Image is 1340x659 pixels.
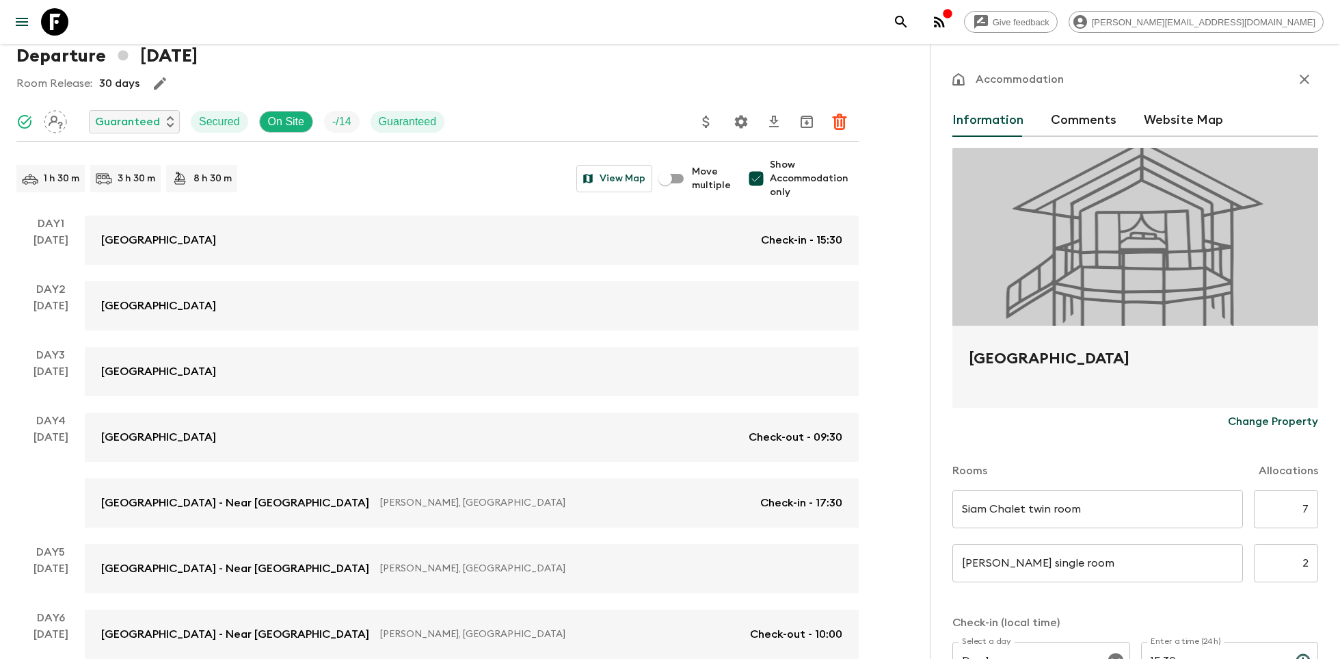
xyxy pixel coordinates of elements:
div: [DATE] [33,298,68,331]
p: On Site [268,114,304,130]
p: Accommodation [976,71,1064,88]
p: Day 2 [16,281,85,298]
p: Rooms [952,463,987,479]
p: 8 h 30 m [193,172,232,185]
p: Day 3 [16,347,85,363]
svg: Synced Successfully [16,114,33,130]
p: [GEOGRAPHIC_DATA] [101,298,216,314]
p: 1 h 30 m [44,172,79,185]
p: Change Property [1228,413,1318,430]
a: [GEOGRAPHIC_DATA] - Near [GEOGRAPHIC_DATA][PERSON_NAME], [GEOGRAPHIC_DATA]Check-out - 10:00 [85,610,859,659]
div: [DATE] [33,363,68,396]
div: On Site [259,111,313,133]
a: [GEOGRAPHIC_DATA] [85,347,859,396]
button: Update Price, Early Bird Discount and Costs [693,108,720,135]
button: Download CSV [760,108,788,135]
p: [GEOGRAPHIC_DATA] [101,429,216,445]
p: [GEOGRAPHIC_DATA] - Near [GEOGRAPHIC_DATA] [101,626,369,643]
button: Settings [727,108,755,135]
p: Guaranteed [95,114,160,130]
button: Archive (Completed, Cancelled or Unsynced Departures only) [793,108,820,135]
div: [DATE] [33,560,68,593]
span: Move multiple [692,165,732,192]
p: Day 1 [16,216,85,232]
p: Room Release: [16,75,92,92]
button: menu [8,8,36,36]
p: Check-in - 17:30 [760,495,842,511]
button: search adventures [887,8,915,36]
p: Day 5 [16,544,85,560]
button: Website Map [1144,104,1223,137]
span: Give feedback [985,17,1057,27]
p: Check-out - 10:00 [750,626,842,643]
p: [PERSON_NAME], [GEOGRAPHIC_DATA] [380,628,739,641]
input: eg. Tent on a jeep [952,490,1243,528]
a: Give feedback [964,11,1058,33]
p: - / 14 [332,114,351,130]
span: [PERSON_NAME][EMAIL_ADDRESS][DOMAIN_NAME] [1084,17,1323,27]
a: [GEOGRAPHIC_DATA] - Near [GEOGRAPHIC_DATA][PERSON_NAME], [GEOGRAPHIC_DATA]Check-in - 17:30 [85,478,859,528]
button: Comments [1051,104,1116,137]
div: [DATE] [33,429,68,528]
p: 3 h 30 m [118,172,155,185]
p: Day 6 [16,610,85,626]
div: Secured [191,111,248,133]
div: [DATE] [33,232,68,265]
p: [GEOGRAPHIC_DATA] [101,363,216,380]
div: [PERSON_NAME][EMAIL_ADDRESS][DOMAIN_NAME] [1069,11,1324,33]
button: View Map [576,165,652,192]
p: [PERSON_NAME], [GEOGRAPHIC_DATA] [380,562,831,576]
p: Day 4 [16,413,85,429]
p: Check-in - 15:30 [761,232,842,248]
h1: Departure [DATE] [16,42,198,70]
span: Assign pack leader [44,114,67,125]
p: [PERSON_NAME], [GEOGRAPHIC_DATA] [380,496,749,510]
a: [GEOGRAPHIC_DATA]Check-out - 09:30 [85,413,859,462]
a: [GEOGRAPHIC_DATA] - Near [GEOGRAPHIC_DATA][PERSON_NAME], [GEOGRAPHIC_DATA] [85,544,859,593]
p: Allocations [1259,463,1318,479]
button: Information [952,104,1023,137]
label: Select a day [962,636,1010,647]
label: Enter a time (24h) [1151,636,1221,647]
p: Check-in (local time) [952,615,1318,631]
input: eg. Double superior treehouse [952,544,1243,582]
a: [GEOGRAPHIC_DATA]Check-in - 15:30 [85,216,859,265]
div: Photo of Khao Lak Laguna Resort [952,148,1318,326]
p: [GEOGRAPHIC_DATA] - Near [GEOGRAPHIC_DATA] [101,495,369,511]
p: Guaranteed [379,114,437,130]
h2: [GEOGRAPHIC_DATA] [969,348,1302,391]
p: Check-out - 09:30 [749,429,842,445]
p: [GEOGRAPHIC_DATA] [101,232,216,248]
button: Delete [826,108,853,135]
button: Change Property [1228,408,1318,435]
div: Trip Fill [324,111,360,133]
p: 30 days [99,75,139,92]
p: [GEOGRAPHIC_DATA] - Near [GEOGRAPHIC_DATA] [101,560,369,577]
a: [GEOGRAPHIC_DATA] [85,281,859,331]
p: Secured [199,114,240,130]
span: Show Accommodation only [770,158,859,199]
